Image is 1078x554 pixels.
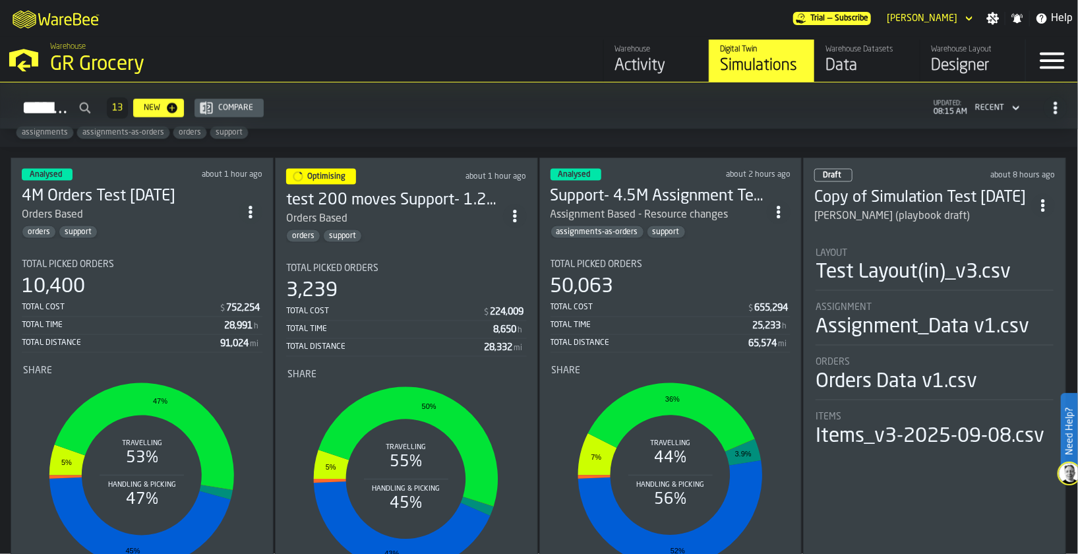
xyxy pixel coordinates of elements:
div: DropdownMenuValue-4 [970,100,1023,116]
span: Items [816,412,841,423]
div: Menu Subscription [793,12,871,25]
div: Title [22,260,262,270]
div: Designer [931,55,1015,77]
span: h [254,323,258,332]
span: assignments-as-orders [77,128,169,137]
div: [PERSON_NAME] (playbook draft) [814,208,970,224]
div: Total Distance [551,339,749,348]
section: card-SimulationDashboardCard-draft [814,235,1055,452]
div: status-3 2 [22,169,73,181]
a: link-to-/wh/i/e451d98b-95f6-4604-91ff-c80219f9c36d/feed/ [603,40,709,82]
label: Need Help? [1062,394,1077,468]
a: link-to-/wh/i/e451d98b-95f6-4604-91ff-c80219f9c36d/data [814,40,920,82]
span: support [647,228,685,237]
span: — [827,14,832,23]
div: 3,239 [286,280,338,303]
span: assignments-as-orders [551,228,644,237]
div: Orders Based [286,211,347,227]
span: $ [220,305,225,314]
div: Title [286,264,527,274]
div: Title [23,366,261,377]
div: Simulations [720,55,804,77]
div: 50,063 [551,276,614,299]
span: h [518,326,523,336]
span: Trial [810,14,825,23]
span: support [210,128,248,137]
span: mi [514,344,523,354]
div: Test Layout(in)_v3.csv [816,261,1011,285]
div: Sandhya (playbook draft) [814,208,1031,224]
div: Total Cost [286,307,483,317]
div: stat-Items [816,412,1054,449]
span: assignments [16,128,73,137]
div: Stat Value [748,339,777,350]
label: button-toggle-Help [1030,11,1078,26]
div: stat-Total Picked Orders [551,260,791,353]
div: Assignment Based - Resource changes [551,207,767,223]
div: Stat Value [491,307,524,318]
span: Share [287,370,316,381]
span: Analysed [30,171,62,179]
div: DropdownMenuValue-4 [975,104,1004,113]
div: Assignment_Data v1.csv [816,316,1029,340]
div: Stat Value [224,321,253,332]
a: link-to-/wh/i/e451d98b-95f6-4604-91ff-c80219f9c36d/designer [920,40,1025,82]
span: Layout [816,248,847,259]
span: Assignment [816,303,872,313]
div: Orders Based [22,207,239,223]
span: 13 [112,104,123,113]
span: Orders [816,357,850,368]
span: $ [748,305,753,314]
div: Stat Value [754,303,788,314]
div: Title [287,370,525,381]
div: Stat Value [752,321,781,332]
div: Support- 4.5M Assignment Test 2025-09-10 [551,186,767,207]
div: test 200 moves Support- 1.25M Orders Test 2025-09-10 [286,190,503,211]
span: Total Picked Orders [22,260,114,270]
div: status-1 2 [286,169,356,185]
label: button-toggle-Notifications [1005,12,1029,25]
div: DropdownMenuValue-Sandhya Gopakumar [887,13,957,24]
div: Stat Value [494,325,517,336]
div: GR Grocery [50,53,406,77]
div: Stat Value [485,343,513,354]
div: Title [551,260,791,270]
h3: test 200 moves Support- 1.25M Orders Test [DATE] [286,190,503,211]
div: stat-Total Picked Orders [22,260,262,353]
span: Total Picked Orders [551,260,643,270]
div: Total Time [551,321,753,330]
h3: Copy of Simulation Test [DATE] [814,187,1031,208]
span: mi [250,340,258,350]
div: Total Time [22,321,224,330]
span: support [324,231,361,241]
div: Title [816,303,1054,313]
div: Updated: 9/12/2025, 6:43:12 AM Created: 9/12/2025, 6:39:35 AM [697,170,791,179]
span: support [59,228,97,237]
div: Copy of Simulation Test 2025-09-09 [814,187,1031,208]
div: Title [816,412,1054,423]
span: updated: [934,100,967,108]
div: DropdownMenuValue-Sandhya Gopakumar [882,11,976,26]
a: link-to-/wh/i/e451d98b-95f6-4604-91ff-c80219f9c36d/simulations [709,40,814,82]
div: Assignment Based - Resource changes [551,207,729,223]
span: orders [173,128,206,137]
div: Updated: 9/12/2025, 6:48:20 AM Created: 9/12/2025, 5:17:15 AM [169,170,262,179]
div: Total Distance [22,339,220,348]
div: 4M Orders Test 2025-09-10 [22,186,239,207]
div: Total Cost [551,303,748,313]
div: Title [552,366,790,377]
span: Analysed [558,171,591,179]
div: Updated: 9/12/2025, 12:23:51 AM Created: 9/9/2025, 7:45:41 PM [955,171,1055,180]
div: New [138,104,165,113]
button: button-New [133,99,184,117]
span: Subscribe [835,14,868,23]
div: Compare [213,104,258,113]
div: stat-Total Picked Orders [286,264,527,357]
span: mi [778,340,787,350]
div: Title [816,248,1054,259]
div: status-0 2 [814,169,853,182]
label: button-toggle-Settings [981,12,1005,25]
